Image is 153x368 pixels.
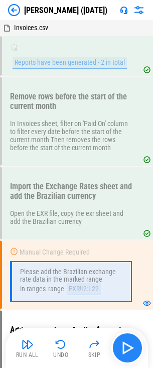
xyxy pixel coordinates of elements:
h3: Remove rows before the start of the current month [10,92,132,111]
div: range [48,285,64,293]
img: Undo [55,338,67,350]
button: Skip [78,336,110,360]
div: [PERSON_NAME] ([DATE]) [24,6,107,15]
div: Please add the Brazilian exchange rate data in the marked range [20,268,120,283]
div: Reports have been generated - 2 in total [13,57,127,69]
h3: Import the Exchange Rates sheet and add the Brazilian currency [10,182,132,201]
img: Skip [88,338,100,350]
button: Run All [12,336,44,360]
img: Back [8,4,20,16]
p: Open the EXR file, copy the exr sheet and add the Brazilian currency [10,209,132,225]
img: Main button [119,340,135,356]
span: Invoices.csv [14,24,48,32]
div: Skip [88,352,101,358]
h3: Add a new column for the Amount USD and fill for each currency [10,325,132,344]
p: In Invoices sheet, filter on 'Paid On' column to filter every date before the start of the curren... [10,119,132,152]
button: Undo [45,336,77,360]
div: EXR!I2:L22 [67,283,101,295]
img: Run All [22,338,34,350]
img: Settings menu [133,4,145,16]
div: Undo [53,352,68,358]
div: Run All [16,352,39,358]
img: Support [120,6,128,14]
div: Manual Change Required [20,249,90,256]
div: in ranges [20,285,46,293]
